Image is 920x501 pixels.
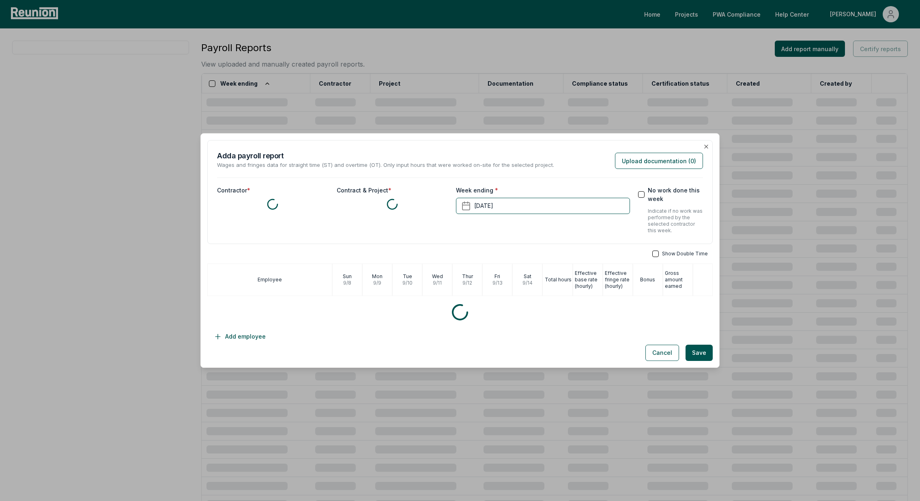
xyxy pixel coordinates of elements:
p: Employee [258,276,282,283]
p: Sat [524,273,531,280]
p: Effective base rate (hourly) [575,270,602,289]
label: Contractor [217,186,250,194]
p: Mon [372,273,383,280]
p: 9 / 8 [343,280,351,286]
p: Tue [403,273,412,280]
p: 9 / 10 [402,280,413,286]
p: 9 / 12 [462,280,472,286]
p: Total hours [545,276,572,283]
p: 9 / 14 [522,280,533,286]
button: Save [686,345,713,361]
h2: Add a payroll report [217,150,554,161]
p: Indicate if no work was performed by the selected contractor this week. [648,208,703,234]
label: Contract & Project [337,186,391,194]
p: Gross amount earned [665,270,692,289]
label: Week ending [456,186,498,194]
button: Upload documentation (0) [615,153,703,169]
p: Wages and fringes data for straight time (ST) and overtime (OT). Only input hours that were worke... [217,161,554,169]
p: Wed [432,273,443,280]
button: [DATE] [456,198,630,214]
p: Effective fringe rate (hourly) [605,270,632,289]
p: 9 / 13 [492,280,503,286]
label: No work done this week [648,186,703,203]
p: Thur [462,273,473,280]
p: 9 / 9 [373,280,381,286]
p: Fri [494,273,500,280]
p: Sun [343,273,352,280]
button: Add employee [207,328,272,345]
p: 9 / 11 [433,280,442,286]
span: Show Double Time [662,250,708,257]
p: Bonus [640,276,655,283]
button: Cancel [645,345,679,361]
